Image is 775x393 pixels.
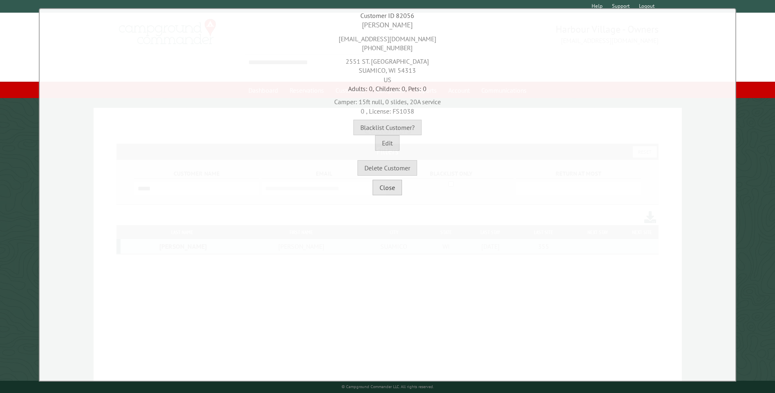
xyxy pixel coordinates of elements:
[357,160,417,176] button: Delete Customer
[42,11,733,20] div: Customer ID 82056
[353,120,422,135] button: Blacklist Customer?
[42,93,733,116] div: Camper: 15ft null, 0 slides, 20A service
[42,30,733,53] div: [EMAIL_ADDRESS][DOMAIN_NAME] [PHONE_NUMBER]
[342,384,434,389] small: © Campground Commander LLC. All rights reserved.
[373,180,402,195] button: Close
[375,135,400,151] button: Edit
[361,107,414,115] span: 0 , License: FS1038
[42,20,733,30] div: [PERSON_NAME]
[42,84,733,93] div: Adults: 0, Children: 0, Pets: 0
[42,53,733,84] div: 2551 ST. [GEOGRAPHIC_DATA] SUAMICO, WI 54313 US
